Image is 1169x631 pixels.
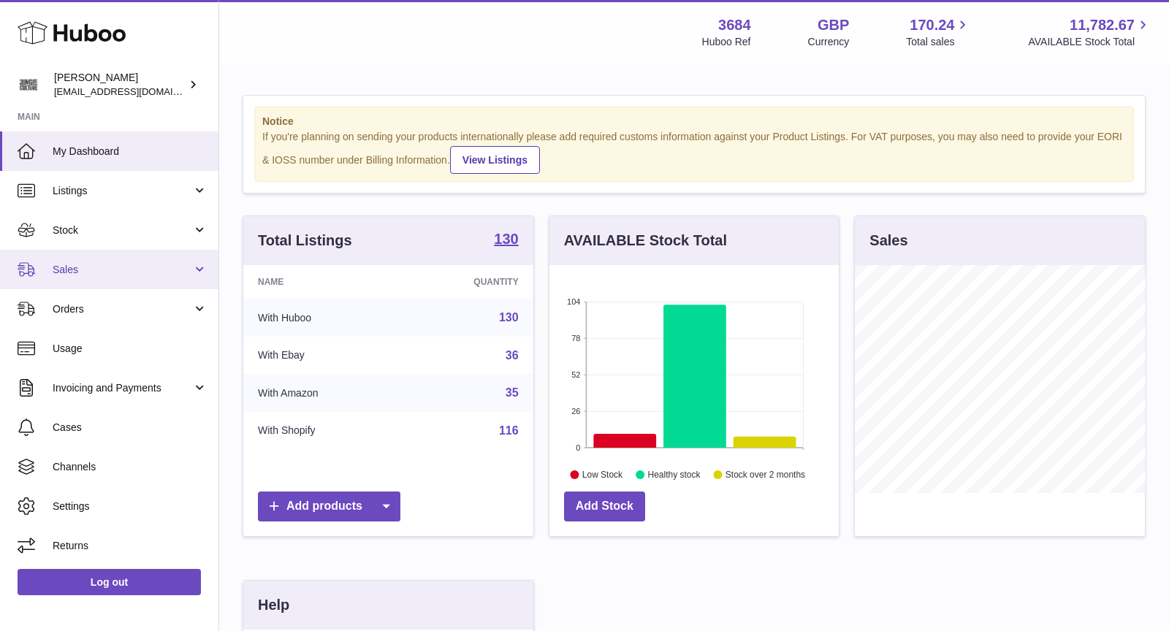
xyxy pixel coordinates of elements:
[402,265,533,299] th: Quantity
[906,15,971,49] a: 170.24 Total sales
[53,263,192,277] span: Sales
[53,342,207,356] span: Usage
[243,299,402,337] td: With Huboo
[53,223,192,237] span: Stock
[910,15,954,35] span: 170.24
[262,115,1126,129] strong: Notice
[1028,15,1151,49] a: 11,782.67 AVAILABLE Stock Total
[726,470,805,480] text: Stock over 2 months
[258,492,400,521] a: Add products
[450,146,540,174] a: View Listings
[808,35,850,49] div: Currency
[258,231,352,251] h3: Total Listings
[53,381,192,395] span: Invoicing and Payments
[18,569,201,595] a: Log out
[571,334,580,343] text: 78
[906,35,971,49] span: Total sales
[1028,35,1151,49] span: AVAILABLE Stock Total
[702,35,751,49] div: Huboo Ref
[494,232,518,246] strong: 130
[718,15,751,35] strong: 3684
[506,386,519,399] a: 35
[258,595,289,615] h3: Help
[243,337,402,375] td: With Ebay
[53,302,192,316] span: Orders
[869,231,907,251] h3: Sales
[494,232,518,249] a: 130
[53,500,207,513] span: Settings
[53,421,207,435] span: Cases
[564,492,645,521] a: Add Stock
[53,184,192,198] span: Listings
[576,443,580,452] text: 0
[262,130,1126,174] div: If you're planning on sending your products internationally please add required customs informati...
[567,297,580,306] text: 104
[53,539,207,553] span: Returns
[53,145,207,158] span: My Dashboard
[54,85,215,97] span: [EMAIL_ADDRESS][DOMAIN_NAME]
[571,370,580,379] text: 52
[54,71,186,99] div: [PERSON_NAME]
[499,311,519,324] a: 130
[499,424,519,437] a: 116
[571,407,580,416] text: 26
[582,470,623,480] text: Low Stock
[647,470,701,480] text: Healthy stock
[53,460,207,474] span: Channels
[506,349,519,362] a: 36
[18,74,39,96] img: theinternationalventure@gmail.com
[1070,15,1135,35] span: 11,782.67
[243,374,402,412] td: With Amazon
[818,15,849,35] strong: GBP
[243,412,402,450] td: With Shopify
[564,231,727,251] h3: AVAILABLE Stock Total
[243,265,402,299] th: Name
